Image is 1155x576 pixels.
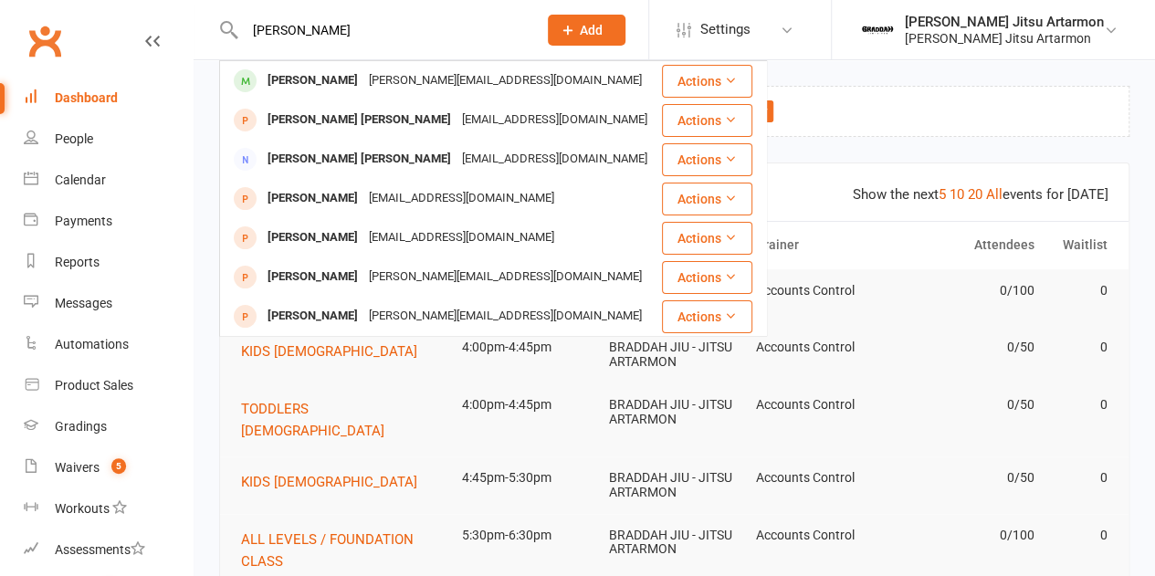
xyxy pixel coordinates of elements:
td: BRADDAH JIU - JITSU ARTARMON [601,383,748,441]
span: KIDS [DEMOGRAPHIC_DATA] [241,343,417,360]
div: Product Sales [55,378,133,393]
div: [PERSON_NAME] [262,303,363,330]
div: [PERSON_NAME] [262,225,363,251]
div: [EMAIL_ADDRESS][DOMAIN_NAME] [363,185,560,212]
th: Attendees [895,222,1042,268]
button: Actions [662,300,752,333]
td: 0 [1042,326,1116,369]
td: 0 [1042,383,1116,426]
img: thumb_image1701639914.png [859,12,896,48]
span: Settings [700,9,751,50]
div: People [55,131,93,146]
button: Actions [662,183,752,215]
a: Gradings [24,406,193,447]
a: Waivers 5 [24,447,193,488]
td: 0/100 [895,269,1042,312]
div: [PERSON_NAME][EMAIL_ADDRESS][DOMAIN_NAME] [363,264,647,290]
a: Workouts [24,488,193,529]
td: Accounts Control [748,269,895,312]
a: Reports [24,242,193,283]
div: [EMAIL_ADDRESS][DOMAIN_NAME] [457,146,653,173]
td: 0/100 [895,514,1042,557]
a: 10 [950,186,964,203]
div: Dashboard [55,90,118,105]
div: [PERSON_NAME] Jitsu Artarmon [905,30,1104,47]
a: Messages [24,283,193,324]
div: Show the next events for [DATE] [853,183,1108,205]
div: [PERSON_NAME] [262,264,363,290]
button: Actions [662,222,752,255]
td: BRADDAH JIU - JITSU ARTARMON [601,514,748,571]
button: KIDS [DEMOGRAPHIC_DATA] [241,340,430,362]
div: Gradings [55,419,107,434]
div: Reports [55,255,100,269]
a: Calendar [24,160,193,201]
button: Actions [662,104,752,137]
div: [PERSON_NAME] [PERSON_NAME] [262,146,457,173]
div: Waivers [55,460,100,475]
td: 0/50 [895,383,1042,426]
td: 4:00pm-4:45pm [454,383,601,426]
a: 20 [968,186,982,203]
div: [PERSON_NAME] [PERSON_NAME] [262,107,457,133]
button: Actions [662,261,752,294]
span: TODDLERS [DEMOGRAPHIC_DATA] [241,401,384,439]
span: KIDS [DEMOGRAPHIC_DATA] [241,474,417,490]
td: 4:00pm-4:45pm [454,326,601,369]
td: 0/50 [895,456,1042,499]
div: [EMAIL_ADDRESS][DOMAIN_NAME] [457,107,653,133]
span: ALL LEVELS / FOUNDATION CLASS [241,531,414,570]
div: [PERSON_NAME] [262,185,363,212]
button: Add [548,15,625,46]
a: Payments [24,201,193,242]
a: Dashboard [24,78,193,119]
span: 5 [111,458,126,474]
td: 0 [1042,514,1116,557]
div: [PERSON_NAME][EMAIL_ADDRESS][DOMAIN_NAME] [363,68,647,94]
td: BRADDAH JIU - JITSU ARTARMON [601,456,748,514]
input: Search... [239,17,524,43]
a: Automations [24,324,193,365]
a: Clubworx [22,18,68,64]
span: Add [580,23,603,37]
button: Actions [662,65,752,98]
div: Automations [55,337,129,351]
div: [EMAIL_ADDRESS][DOMAIN_NAME] [363,225,560,251]
td: 4:45pm-5:30pm [454,456,601,499]
button: TODDLERS [DEMOGRAPHIC_DATA] [241,398,446,442]
button: KIDS [DEMOGRAPHIC_DATA] [241,471,430,493]
div: Payments [55,214,112,228]
td: Accounts Control [748,326,895,369]
td: Accounts Control [748,456,895,499]
div: Assessments [55,542,145,557]
td: Accounts Control [748,383,895,426]
a: Assessments [24,529,193,571]
div: Workouts [55,501,110,516]
div: Messages [55,296,112,310]
a: Product Sales [24,365,193,406]
a: All [986,186,1003,203]
a: People [24,119,193,160]
button: Actions [662,143,752,176]
a: 5 [939,186,946,203]
td: 5:30pm-6:30pm [454,514,601,557]
td: Accounts Control [748,514,895,557]
div: Calendar [55,173,106,187]
div: [PERSON_NAME] Jitsu Artarmon [905,14,1104,30]
td: 0 [1042,269,1116,312]
div: [PERSON_NAME][EMAIL_ADDRESS][DOMAIN_NAME] [363,303,647,330]
td: 0/50 [895,326,1042,369]
th: Waitlist [1042,222,1116,268]
td: 0 [1042,456,1116,499]
div: [PERSON_NAME] [262,68,363,94]
button: ALL LEVELS / FOUNDATION CLASS [241,529,446,572]
td: BRADDAH JIU - JITSU ARTARMON [601,326,748,383]
th: Trainer [748,222,895,268]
